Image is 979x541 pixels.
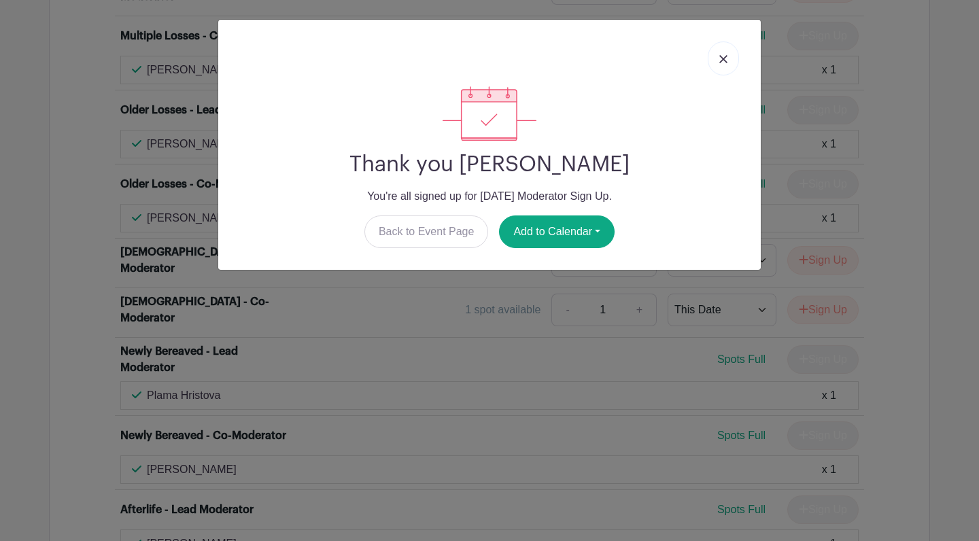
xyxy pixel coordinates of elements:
button: Add to Calendar [499,215,615,248]
a: Back to Event Page [364,215,489,248]
img: signup_complete-c468d5dda3e2740ee63a24cb0ba0d3ce5d8a4ecd24259e683200fb1569d990c8.svg [443,86,536,141]
h2: Thank you [PERSON_NAME] [229,152,750,177]
img: close_button-5f87c8562297e5c2d7936805f587ecaba9071eb48480494691a3f1689db116b3.svg [719,55,727,63]
p: You're all signed up for [DATE] Moderator Sign Up. [229,188,750,205]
